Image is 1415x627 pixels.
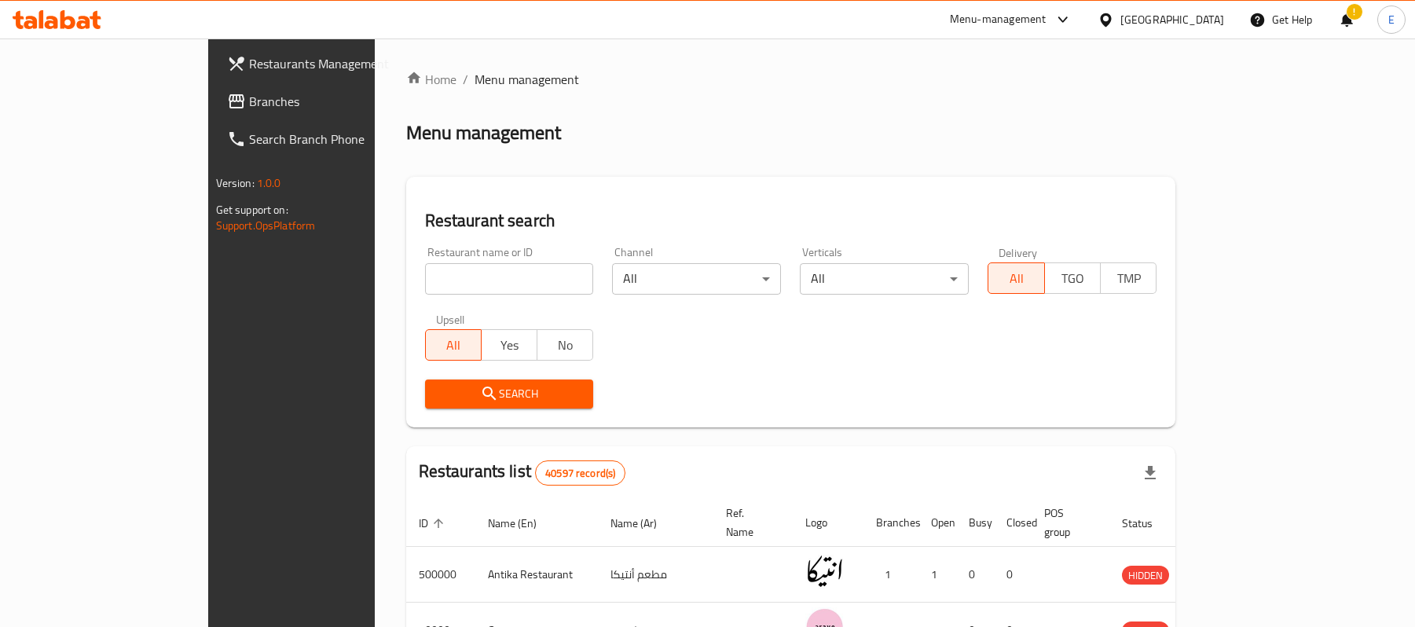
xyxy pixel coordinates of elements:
[988,262,1044,294] button: All
[1100,262,1157,294] button: TMP
[1107,267,1150,290] span: TMP
[425,263,594,295] input: Search for restaurant name or ID..
[995,267,1038,290] span: All
[216,200,288,220] span: Get support on:
[793,499,863,547] th: Logo
[535,460,625,486] div: Total records count
[216,173,255,193] span: Version:
[488,334,531,357] span: Yes
[249,130,432,148] span: Search Branch Phone
[612,263,781,295] div: All
[425,379,594,409] button: Search
[950,10,1047,29] div: Menu-management
[598,547,713,603] td: مطعم أنتيكا
[419,460,626,486] h2: Restaurants list
[800,263,969,295] div: All
[1122,566,1169,585] div: HIDDEN
[214,45,445,82] a: Restaurants Management
[249,92,432,111] span: Branches
[610,514,677,533] span: Name (Ar)
[536,466,625,481] span: 40597 record(s)
[805,552,845,591] img: Antika Restaurant
[475,547,598,603] td: Antika Restaurant
[1131,454,1169,492] div: Export file
[419,514,449,533] span: ID
[544,334,587,357] span: No
[214,82,445,120] a: Branches
[249,54,432,73] span: Restaurants Management
[406,120,561,145] h2: Menu management
[214,120,445,158] a: Search Branch Phone
[1388,11,1395,28] span: E
[918,547,956,603] td: 1
[1122,566,1169,585] span: HIDDEN
[1051,267,1094,290] span: TGO
[1044,504,1091,541] span: POS group
[863,547,918,603] td: 1
[956,499,994,547] th: Busy
[438,384,581,404] span: Search
[406,70,1176,89] nav: breadcrumb
[999,247,1038,258] label: Delivery
[257,173,281,193] span: 1.0.0
[1122,514,1173,533] span: Status
[994,547,1032,603] td: 0
[994,499,1032,547] th: Closed
[463,70,468,89] li: /
[425,329,482,361] button: All
[1120,11,1224,28] div: [GEOGRAPHIC_DATA]
[432,334,475,357] span: All
[537,329,593,361] button: No
[481,329,537,361] button: Yes
[425,209,1157,233] h2: Restaurant search
[436,313,465,324] label: Upsell
[863,499,918,547] th: Branches
[1044,262,1101,294] button: TGO
[726,504,774,541] span: Ref. Name
[956,547,994,603] td: 0
[488,514,557,533] span: Name (En)
[475,70,579,89] span: Menu management
[216,215,316,236] a: Support.OpsPlatform
[918,499,956,547] th: Open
